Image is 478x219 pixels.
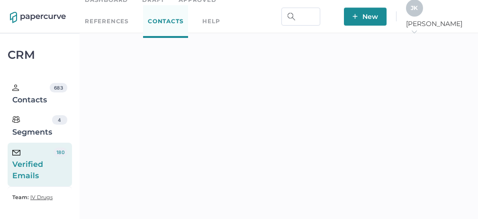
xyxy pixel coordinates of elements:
[411,4,418,11] span: J K
[12,83,50,106] div: Contacts
[352,14,358,19] img: plus-white.e19ec114.svg
[8,51,72,59] div: CRM
[411,28,417,35] i: arrow_right
[12,116,20,123] img: segments.b9481e3d.svg
[54,147,67,157] div: 180
[50,83,67,92] div: 683
[352,8,378,26] span: New
[12,147,54,182] div: Verified Emails
[344,8,387,26] button: New
[12,192,53,203] a: Team: IV Drugs
[202,16,220,27] div: help
[52,115,67,125] div: 4
[288,13,295,20] img: search.bf03fe8b.svg
[12,84,19,91] img: person.20a629c4.svg
[12,115,52,138] div: Segments
[406,19,468,36] span: [PERSON_NAME]
[30,194,53,201] span: IV Drugs
[12,150,20,155] img: email-icon-black.c777dcea.svg
[10,12,66,23] img: papercurve-logo-colour.7244d18c.svg
[281,8,320,26] input: Search Workspace
[143,5,188,38] a: Contacts
[85,16,129,27] a: References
